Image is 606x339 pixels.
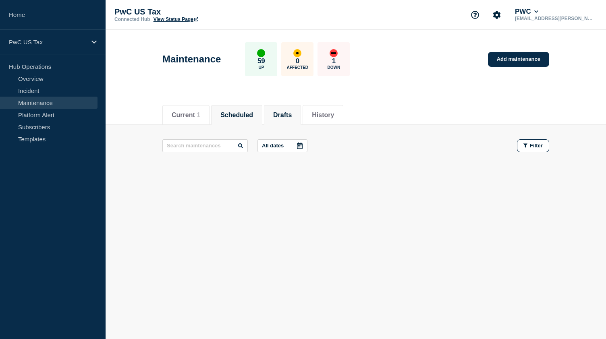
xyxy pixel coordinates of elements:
[293,49,301,57] div: affected
[328,65,340,70] p: Down
[488,52,549,67] a: Add maintenance
[530,143,543,149] span: Filter
[330,49,338,57] div: down
[513,16,597,21] p: [EMAIL_ADDRESS][PERSON_NAME][DOMAIN_NAME]
[197,112,200,118] span: 1
[257,139,307,152] button: All dates
[296,57,299,65] p: 0
[513,8,540,16] button: PWC
[162,54,221,65] h1: Maintenance
[258,65,264,70] p: Up
[220,112,253,119] button: Scheduled
[9,39,86,45] p: PwC US Tax
[257,57,265,65] p: 59
[287,65,308,70] p: Affected
[114,7,276,17] p: PwC US Tax
[162,139,248,152] input: Search maintenances
[332,57,336,65] p: 1
[467,6,484,23] button: Support
[172,112,200,119] button: Current 1
[273,112,292,119] button: Drafts
[488,6,505,23] button: Account settings
[262,143,284,149] p: All dates
[312,112,334,119] button: History
[257,49,265,57] div: up
[114,17,150,22] p: Connected Hub
[517,139,549,152] button: Filter
[154,17,198,22] a: View Status Page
